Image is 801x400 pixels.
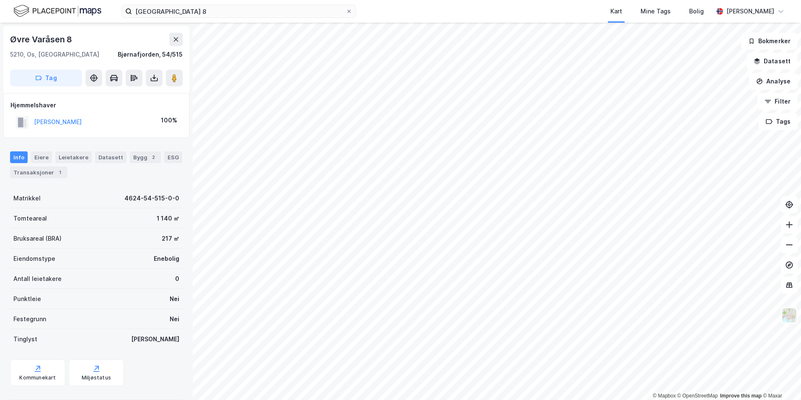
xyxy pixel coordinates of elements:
[726,6,774,16] div: [PERSON_NAME]
[13,314,46,324] div: Festegrunn
[757,93,798,110] button: Filter
[10,33,74,46] div: Øvre Varåsen 8
[170,294,179,304] div: Nei
[781,307,797,323] img: Z
[13,334,37,344] div: Tinglyst
[95,151,127,163] div: Datasett
[130,151,161,163] div: Bygg
[131,334,179,344] div: [PERSON_NAME]
[170,314,179,324] div: Nei
[13,274,62,284] div: Antall leietakere
[759,360,801,400] iframe: Chat Widget
[55,151,92,163] div: Leietakere
[149,153,158,161] div: 2
[13,213,47,223] div: Tomteareal
[13,193,41,203] div: Matrikkel
[10,70,82,86] button: Tag
[689,6,704,16] div: Bolig
[175,274,179,284] div: 0
[132,5,346,18] input: Søk på adresse, matrikkel, gårdeiere, leietakere eller personer
[10,49,99,60] div: 5210, Os, [GEOGRAPHIC_DATA]
[759,360,801,400] div: Kontrollprogram for chat
[162,234,179,244] div: 217 ㎡
[747,53,798,70] button: Datasett
[118,49,183,60] div: Bjørnafjorden, 54/515
[641,6,671,16] div: Mine Tags
[759,113,798,130] button: Tags
[653,393,676,399] a: Mapbox
[164,151,182,163] div: ESG
[13,234,62,244] div: Bruksareal (BRA)
[157,213,179,223] div: 1 140 ㎡
[56,168,64,177] div: 1
[741,33,798,49] button: Bokmerker
[161,115,177,125] div: 100%
[13,254,55,264] div: Eiendomstype
[154,254,179,264] div: Enebolig
[13,4,101,18] img: logo.f888ab2527a4732fd821a326f86c7f29.svg
[19,374,56,381] div: Kommunekart
[10,166,67,178] div: Transaksjoner
[10,100,182,110] div: Hjemmelshaver
[31,151,52,163] div: Eiere
[10,151,28,163] div: Info
[124,193,179,203] div: 4624-54-515-0-0
[749,73,798,90] button: Analyse
[13,294,41,304] div: Punktleie
[82,374,111,381] div: Miljøstatus
[677,393,718,399] a: OpenStreetMap
[610,6,622,16] div: Kart
[720,393,762,399] a: Improve this map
